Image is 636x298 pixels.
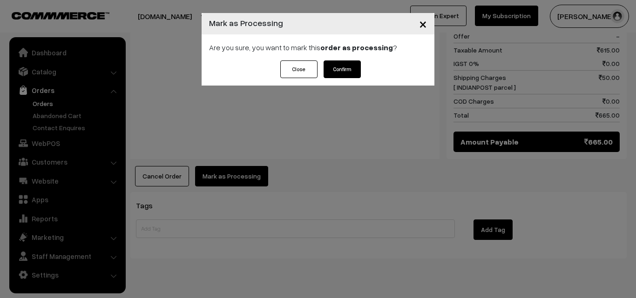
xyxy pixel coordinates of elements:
[412,9,434,38] button: Close
[419,15,427,32] span: ×
[202,34,434,60] div: Are you sure, you want to mark this ?
[209,17,283,29] h4: Mark as Processing
[324,60,361,78] button: Confirm
[320,43,393,52] strong: order as processing
[280,60,318,78] button: Close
